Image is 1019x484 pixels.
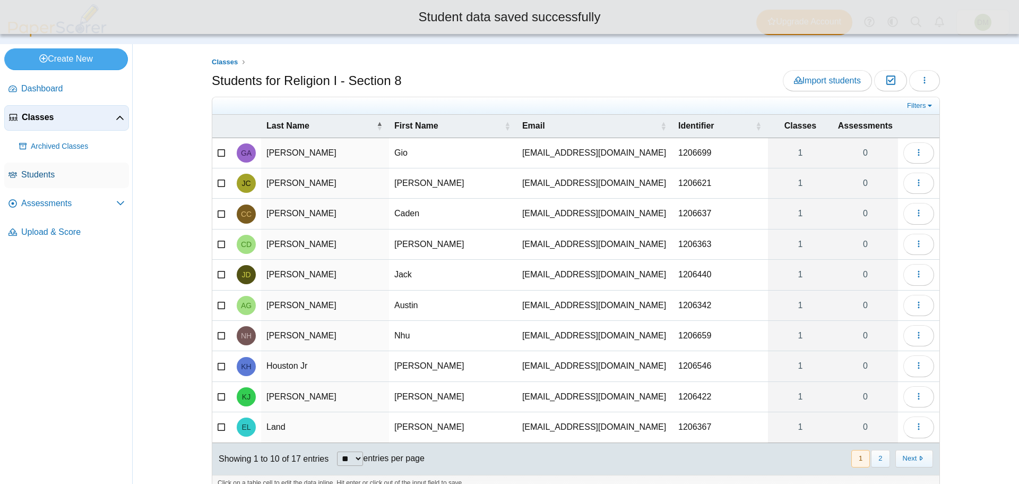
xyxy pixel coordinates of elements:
a: 0 [833,199,898,228]
span: Assessments [838,121,893,130]
button: Next [895,450,933,468]
a: 1 [768,412,833,442]
td: 1206621 [673,168,768,199]
a: 1 [768,199,833,228]
span: Students [21,169,125,181]
td: 1206363 [673,230,768,260]
td: [PERSON_NAME] [261,138,389,168]
td: Houston Jr [261,351,389,381]
a: 0 [833,230,898,259]
a: 1 [768,382,833,412]
td: [PERSON_NAME] [261,382,389,412]
a: Classes [4,105,129,131]
a: 1 [768,351,833,381]
span: Import students [794,76,861,85]
td: Land [261,412,389,443]
td: [EMAIL_ADDRESS][DOMAIN_NAME] [517,199,673,229]
span: Ethan Land [241,423,251,431]
td: 1206659 [673,321,768,351]
td: [EMAIL_ADDRESS][DOMAIN_NAME] [517,351,673,381]
a: 0 [833,321,898,351]
button: 2 [871,450,890,468]
span: Classes [22,112,116,123]
td: 1206422 [673,382,768,412]
span: Identifier : Activate to sort [755,115,762,137]
td: 1206440 [673,260,768,290]
td: 1206342 [673,291,768,321]
td: [PERSON_NAME] [261,291,389,321]
a: 0 [833,138,898,168]
td: [PERSON_NAME] [261,199,389,229]
td: [PERSON_NAME] [389,382,517,412]
td: [PERSON_NAME] [389,351,517,381]
a: 0 [833,291,898,320]
a: 1 [768,168,833,198]
span: Jack Donnelly [241,271,251,278]
td: [PERSON_NAME] [261,168,389,199]
a: 0 [833,168,898,198]
span: Last Name [266,121,309,130]
td: Gio [389,138,517,168]
a: 1 [768,230,833,259]
td: 1206367 [673,412,768,443]
td: 1206637 [673,199,768,229]
td: Caden [389,199,517,229]
span: Carson DePrima [241,241,252,248]
span: Last Name : Activate to invert sorting [376,115,383,137]
a: 0 [833,382,898,412]
td: [PERSON_NAME] [261,321,389,351]
td: Austin [389,291,517,321]
td: [EMAIL_ADDRESS][DOMAIN_NAME] [517,412,673,443]
td: [EMAIL_ADDRESS][DOMAIN_NAME] [517,291,673,321]
a: 1 [768,321,833,351]
a: Upload & Score [4,220,129,245]
a: 1 [768,138,833,168]
h1: Students for Religion I - Section 8 [212,72,402,90]
div: Showing 1 to 10 of 17 entries [212,443,329,475]
td: Nhu [389,321,517,351]
a: Assessments [4,191,129,217]
span: Dashboard [21,83,125,95]
button: 1 [851,450,870,468]
a: Import students [783,70,872,91]
span: Austin Giglio [241,302,252,309]
a: 0 [833,260,898,290]
span: First Name [394,121,438,130]
td: [PERSON_NAME] [389,230,517,260]
td: Jack [389,260,517,290]
td: [PERSON_NAME] [389,168,517,199]
td: [EMAIL_ADDRESS][DOMAIN_NAME] [517,321,673,351]
td: [EMAIL_ADDRESS][DOMAIN_NAME] [517,382,673,412]
td: [EMAIL_ADDRESS][DOMAIN_NAME] [517,230,673,260]
a: 1 [768,291,833,320]
td: [EMAIL_ADDRESS][DOMAIN_NAME] [517,260,673,290]
span: Kelvin Houston Jr [241,363,251,370]
span: Identifier [678,121,714,130]
a: Classes [209,56,241,69]
a: Dashboard [4,77,129,102]
td: 1206546 [673,351,768,381]
a: 1 [768,260,833,290]
span: Upload & Score [21,226,125,238]
td: [PERSON_NAME] [261,260,389,290]
td: [PERSON_NAME] [389,412,517,443]
a: PaperScorer [4,29,110,38]
span: Nhu Hoang [241,332,252,339]
a: 0 [833,351,898,381]
span: Caden Cuevas [241,210,252,218]
div: Student data saved successfully [8,8,1011,26]
a: Archived Classes [15,134,129,159]
span: Archived Classes [31,141,125,152]
a: 0 [833,412,898,442]
a: Create New [4,48,128,70]
nav: pagination [850,450,933,468]
a: Filters [904,100,937,111]
td: [EMAIL_ADDRESS][DOMAIN_NAME] [517,138,673,168]
span: Classes [212,58,238,66]
span: First Name : Activate to sort [504,115,511,137]
a: Students [4,163,129,188]
span: Email [522,121,545,130]
span: Email : Activate to sort [660,115,667,137]
span: Josiah Cox [241,180,251,187]
td: 1206699 [673,138,768,168]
